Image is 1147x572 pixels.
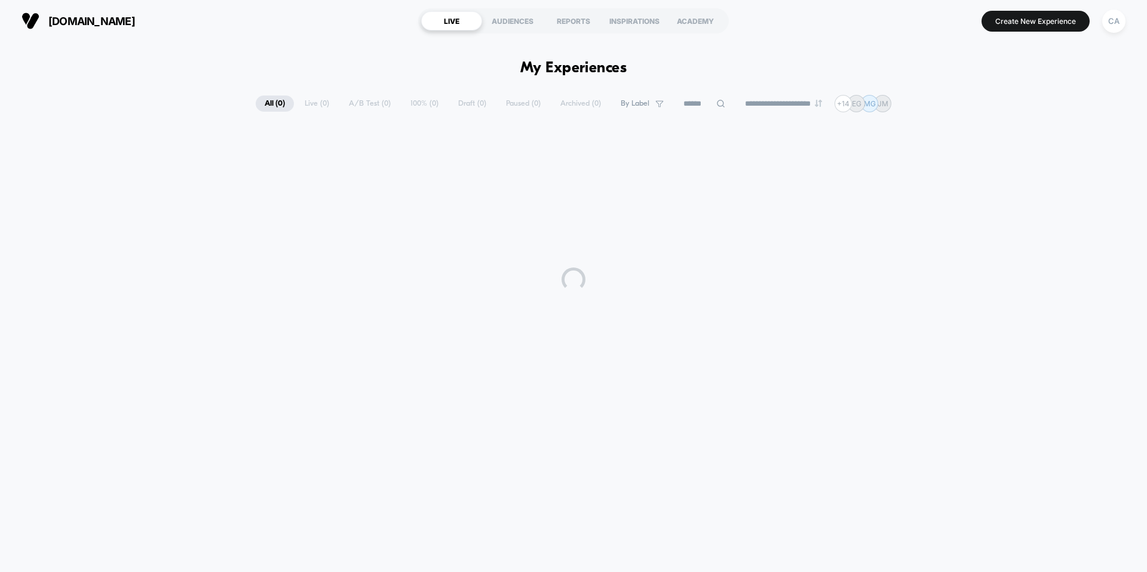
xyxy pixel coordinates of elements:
img: end [815,100,822,107]
h1: My Experiences [520,60,627,77]
div: REPORTS [543,11,604,30]
div: LIVE [421,11,482,30]
img: Visually logo [22,12,39,30]
span: [DOMAIN_NAME] [48,15,135,27]
div: ACADEMY [665,11,726,30]
p: JM [878,99,888,108]
p: MG [864,99,876,108]
div: INSPIRATIONS [604,11,665,30]
button: CA [1099,9,1129,33]
span: All ( 0 ) [256,96,294,112]
button: Create New Experience [982,11,1090,32]
div: AUDIENCES [482,11,543,30]
p: EG [852,99,861,108]
div: CA [1102,10,1125,33]
span: By Label [621,99,649,108]
button: [DOMAIN_NAME] [18,11,139,30]
div: + 14 [835,95,852,112]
